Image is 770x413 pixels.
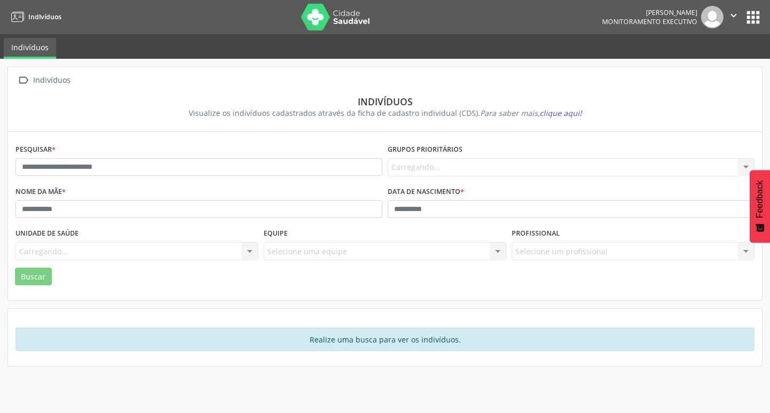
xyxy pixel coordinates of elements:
[16,73,31,88] i: 
[480,108,582,118] i: Para saber mais,
[23,107,747,119] div: Visualize os indivíduos cadastrados através da ficha de cadastro individual (CDS).
[4,38,56,59] a: Indivíduos
[15,268,52,286] button: Buscar
[28,12,61,21] span: Indivíduos
[264,225,288,242] label: Equipe
[750,170,770,243] button: Feedback - Mostrar pesquisa
[755,181,765,218] span: Feedback
[388,184,464,200] label: Data de nascimento
[723,6,744,28] button: 
[16,142,56,158] label: Pesquisar
[16,225,79,242] label: Unidade de saúde
[388,142,463,158] label: Grupos prioritários
[31,73,72,88] div: Indivíduos
[16,184,66,200] label: Nome da mãe
[23,96,747,107] div: Indivíduos
[512,225,560,242] label: Profissional
[16,328,754,351] div: Realize uma busca para ver os indivíduos.
[728,10,740,21] i: 
[16,73,72,88] a:  Indivíduos
[701,6,723,28] img: img
[7,8,61,26] a: Indivíduos
[602,8,697,17] div: [PERSON_NAME]
[540,108,582,118] span: clique aqui!
[602,17,697,26] span: Monitoramento Executivo
[744,8,763,27] button: apps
